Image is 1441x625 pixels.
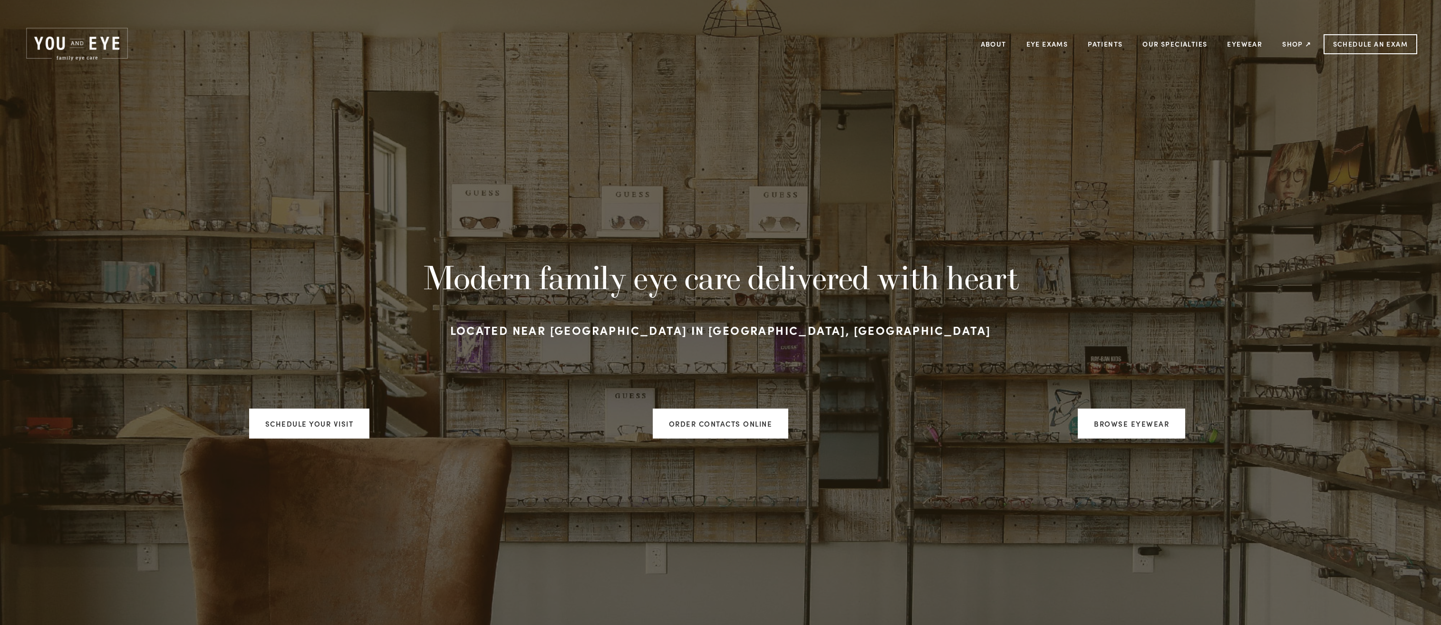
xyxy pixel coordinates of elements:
[1282,37,1311,51] a: Shop ↗
[1078,409,1185,439] a: Browse Eyewear
[1324,34,1417,54] a: Schedule an Exam
[981,37,1006,51] a: About
[1026,37,1068,51] a: Eye Exams
[1227,37,1262,51] a: Eyewear
[450,322,991,338] strong: Located near [GEOGRAPHIC_DATA] in [GEOGRAPHIC_DATA], [GEOGRAPHIC_DATA]
[1088,37,1122,51] a: Patients
[653,409,789,439] a: ORDER CONTACTS ONLINE
[249,409,370,439] a: Schedule your visit
[24,26,130,62] img: Rochester, MN | You and Eye | Family Eye Care
[294,258,1147,297] h1: Modern family eye care delivered with heart
[1142,39,1207,49] a: Our Specialties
